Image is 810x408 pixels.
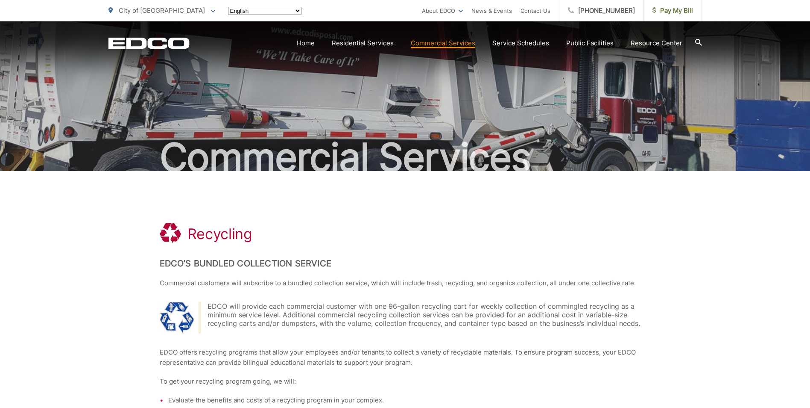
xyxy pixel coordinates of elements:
span: City of [GEOGRAPHIC_DATA] [119,6,205,15]
a: EDCD logo. Return to the homepage. [108,37,190,49]
h2: EDCO’s Bundled Collection Service [160,258,651,269]
a: Residential Services [332,38,394,48]
p: EDCO offers recycling programs that allow your employees and/or tenants to collect a variety of r... [160,347,651,368]
a: Home [297,38,315,48]
select: Select a language [228,7,301,15]
span: Pay My Bill [652,6,693,16]
a: Contact Us [521,6,550,16]
a: News & Events [471,6,512,16]
p: To get your recycling program going, we will: [160,376,651,387]
img: Recycling Symbol [160,302,194,334]
div: EDCO will provide each commercial customer with one 96-gallon recycling cart for weekly collectio... [208,302,651,334]
h1: Recycling [187,225,252,242]
p: Commercial customers will subscribe to a bundled collection service, which will include trash, re... [160,278,651,288]
a: Commercial Services [411,38,475,48]
a: Public Facilities [566,38,614,48]
h2: Commercial Services [108,136,702,179]
li: Evaluate the benefits and costs of a recycling program in your complex. [168,395,651,405]
a: About EDCO [422,6,463,16]
a: Service Schedules [492,38,549,48]
a: Resource Center [631,38,682,48]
